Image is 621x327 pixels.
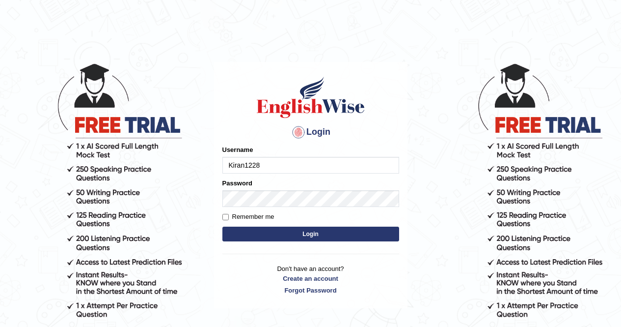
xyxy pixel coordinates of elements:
label: Username [222,145,253,154]
button: Login [222,227,399,241]
label: Remember me [222,212,274,222]
label: Password [222,178,252,188]
a: Forgot Password [222,286,399,295]
a: Create an account [222,274,399,283]
h4: Login [222,124,399,140]
input: Remember me [222,214,229,220]
img: Logo of English Wise sign in for intelligent practice with AI [255,75,367,119]
p: Don't have an account? [222,264,399,295]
